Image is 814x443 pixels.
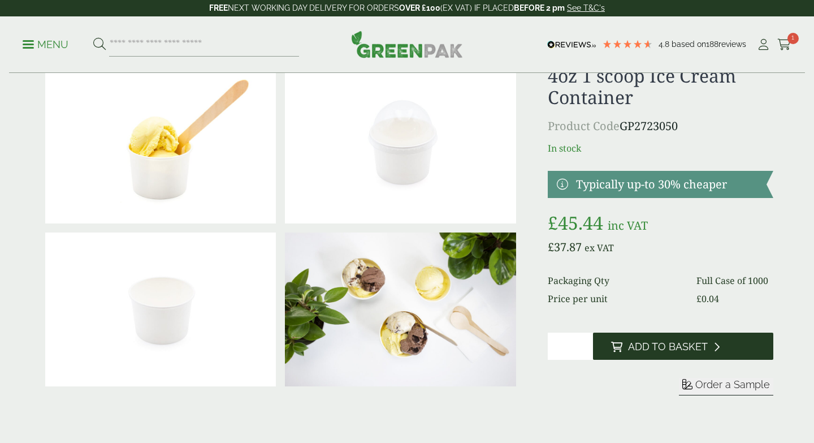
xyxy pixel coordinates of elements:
[23,38,68,49] a: Menu
[547,41,596,49] img: REVIEWS.io
[548,65,773,109] h1: 4oz 1 scoop Ice Cream Container
[399,3,440,12] strong: OVER £100
[696,293,719,305] bdi: 0.04
[209,3,228,12] strong: FREE
[351,31,463,58] img: GreenPak Supplies
[45,70,276,223] img: 4oz 1 Scoop Ice Cream Container With Ice Cream
[756,39,770,50] i: My Account
[777,36,791,53] a: 1
[659,40,672,49] span: 4.8
[548,210,558,235] span: £
[593,333,773,360] button: Add to Basket
[285,70,516,223] img: 4oz 1 Scoop Ice Cream Container With Lid
[696,293,702,305] span: £
[23,38,68,51] p: Menu
[514,3,565,12] strong: BEFORE 2 pm
[548,274,683,287] dt: Packaging Qty
[548,210,603,235] bdi: 45.44
[679,378,773,395] button: Order a Sample
[548,239,554,255] span: £
[548,292,683,306] dt: Price per unit
[696,274,773,287] dd: Full Case of 1000
[706,40,718,49] span: 188
[628,341,708,353] span: Add to Basket
[548,141,773,155] p: In stock
[548,118,620,134] span: Product Code
[777,39,791,50] i: Cart
[787,33,799,44] span: 1
[602,39,653,49] div: 4.79 Stars
[567,3,605,12] a: See T&C's
[608,218,648,233] span: inc VAT
[718,40,746,49] span: reviews
[45,233,276,386] img: 4oz 1 Scoop Ice Cream Container
[584,242,614,254] span: ex VAT
[548,239,582,255] bdi: 37.87
[548,118,773,135] p: GP2723050
[695,379,770,390] span: Order a Sample
[285,233,516,386] img: Ice Cream Scoop Containers Lifestyle 2
[672,40,706,49] span: Based on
